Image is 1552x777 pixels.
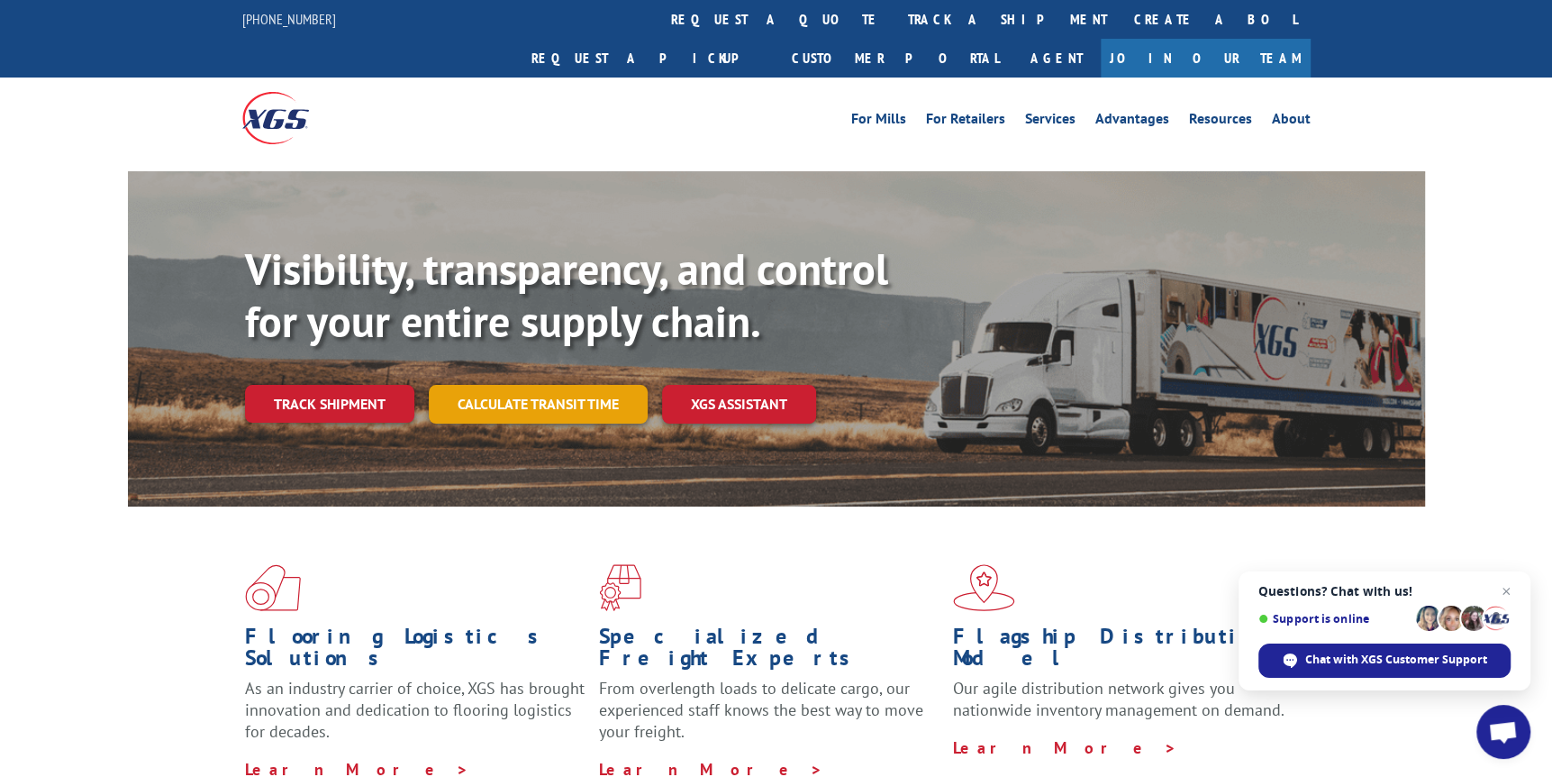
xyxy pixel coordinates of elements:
[1101,39,1311,78] a: Join Our Team
[1305,652,1487,668] span: Chat with XGS Customer Support
[778,39,1012,78] a: Customer Portal
[953,678,1284,720] span: Our agile distribution network gives you nationwide inventory management on demand.
[245,385,414,423] a: Track shipment
[1495,580,1517,602] span: Close chat
[851,112,906,132] a: For Mills
[429,385,648,424] a: Calculate transit time
[1095,112,1169,132] a: Advantages
[599,626,939,678] h1: Specialized Freight Experts
[926,112,1005,132] a: For Retailers
[1025,112,1076,132] a: Services
[1476,705,1530,759] div: Open chat
[245,678,585,742] span: As an industry carrier of choice, XGS has brought innovation and dedication to flooring logistics...
[662,385,816,424] a: XGS ASSISTANT
[242,10,336,28] a: [PHONE_NUMBER]
[1258,584,1511,599] span: Questions? Chat with us!
[953,626,1293,678] h1: Flagship Distribution Model
[1258,612,1410,626] span: Support is online
[953,564,1015,611] img: xgs-icon-flagship-distribution-model-red
[1272,112,1311,132] a: About
[1012,39,1101,78] a: Agent
[245,564,301,611] img: xgs-icon-total-supply-chain-intelligence-red
[245,626,585,678] h1: Flooring Logistics Solutions
[599,678,939,758] p: From overlength loads to delicate cargo, our experienced staff knows the best way to move your fr...
[1189,112,1252,132] a: Resources
[245,241,888,349] b: Visibility, transparency, and control for your entire supply chain.
[1258,644,1511,678] div: Chat with XGS Customer Support
[599,564,641,611] img: xgs-icon-focused-on-flooring-red
[518,39,778,78] a: Request a pickup
[953,737,1177,758] a: Learn More >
